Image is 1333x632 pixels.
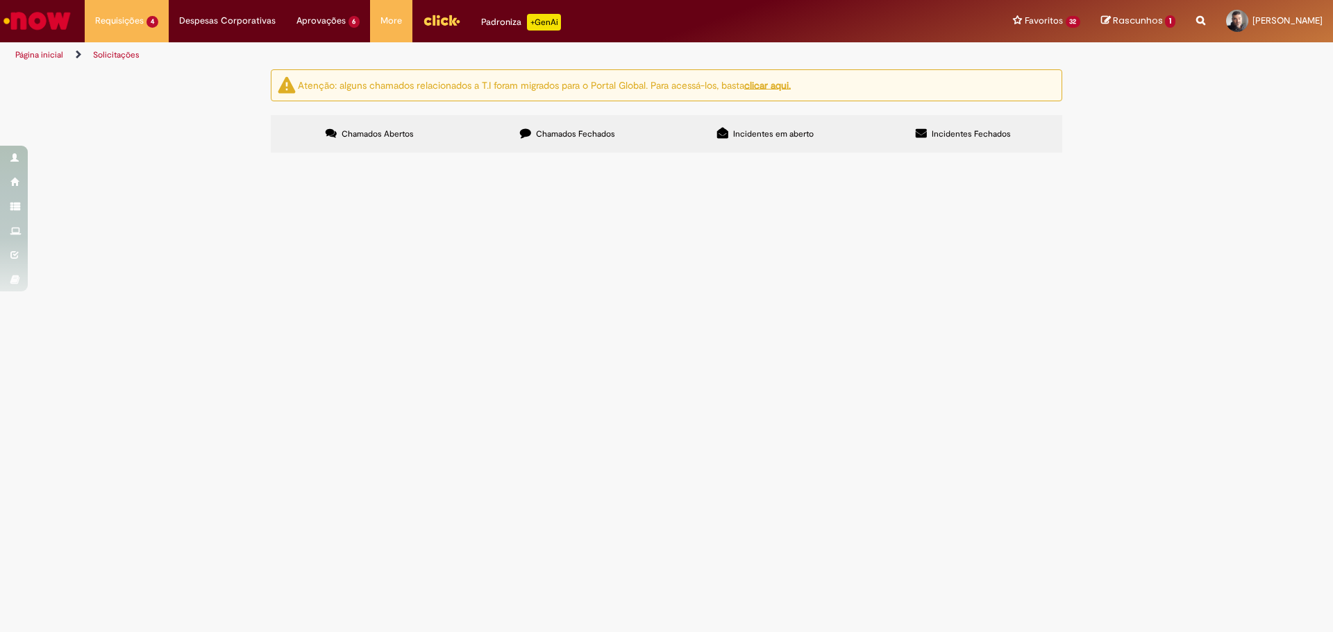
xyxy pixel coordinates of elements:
[536,128,615,139] span: Chamados Fechados
[733,128,814,139] span: Incidentes em aberto
[296,14,346,28] span: Aprovações
[1025,14,1063,28] span: Favoritos
[93,49,140,60] a: Solicitações
[1252,15,1323,26] span: [PERSON_NAME]
[380,14,402,28] span: More
[744,78,791,91] a: clicar aqui.
[179,14,276,28] span: Despesas Corporativas
[146,16,158,28] span: 4
[298,78,791,91] ng-bind-html: Atenção: alguns chamados relacionados a T.I foram migrados para o Portal Global. Para acessá-los,...
[932,128,1011,139] span: Incidentes Fechados
[481,14,561,31] div: Padroniza
[342,128,414,139] span: Chamados Abertos
[1113,14,1163,27] span: Rascunhos
[527,14,561,31] p: +GenAi
[1165,15,1175,28] span: 1
[423,10,460,31] img: click_logo_yellow_360x200.png
[10,42,878,68] ul: Trilhas de página
[1066,16,1081,28] span: 32
[349,16,360,28] span: 6
[1101,15,1175,28] a: Rascunhos
[95,14,144,28] span: Requisições
[1,7,73,35] img: ServiceNow
[15,49,63,60] a: Página inicial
